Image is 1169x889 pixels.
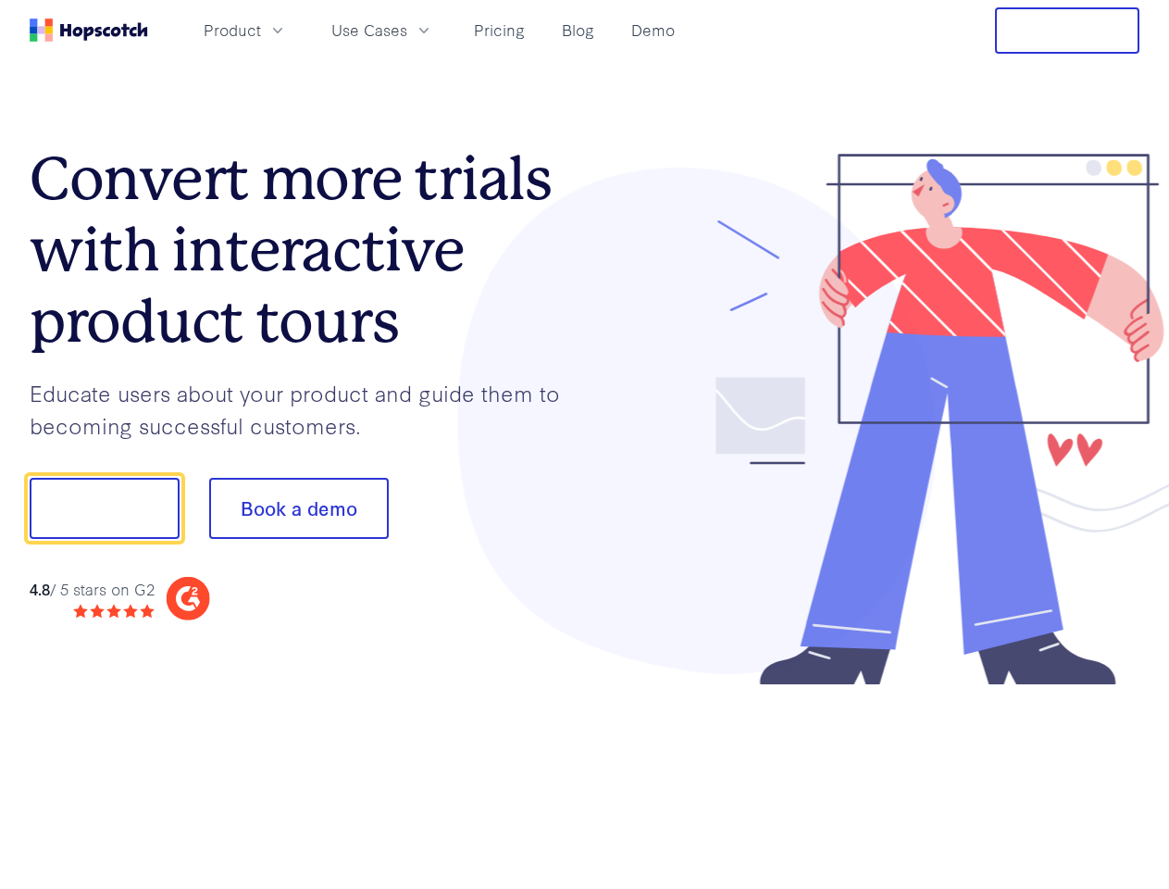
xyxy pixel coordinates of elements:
h1: Convert more trials with interactive product tours [30,144,585,357]
button: Book a demo [209,478,389,539]
button: Free Trial [995,7,1139,54]
span: Product [204,19,261,42]
strong: 4.8 [30,578,50,599]
span: Use Cases [331,19,407,42]
a: Pricing [466,15,532,45]
button: Show me! [30,478,180,539]
p: Educate users about your product and guide them to becoming successful customers. [30,377,585,441]
a: Home [30,19,148,42]
a: Demo [624,15,682,45]
button: Product [193,15,298,45]
a: Blog [554,15,602,45]
button: Use Cases [320,15,444,45]
div: / 5 stars on G2 [30,578,155,601]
